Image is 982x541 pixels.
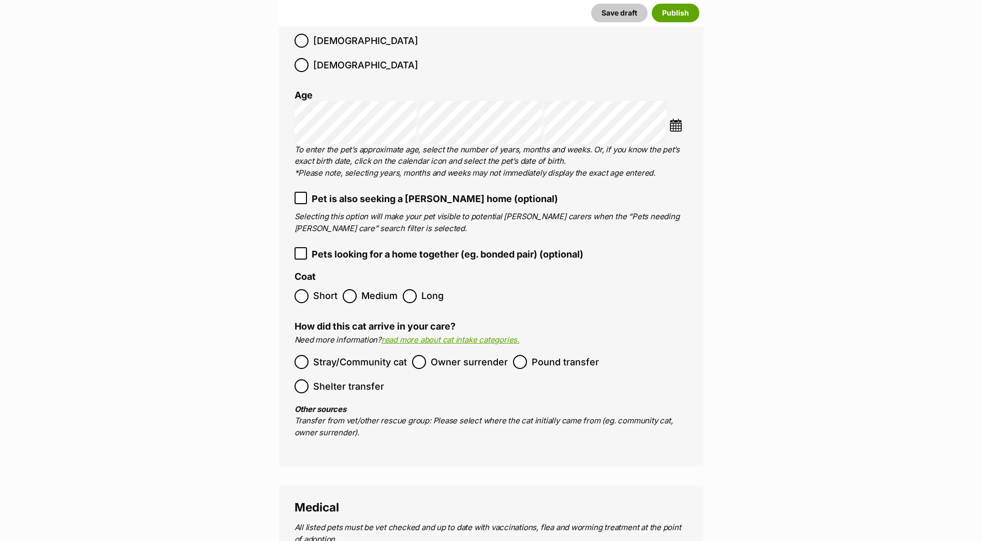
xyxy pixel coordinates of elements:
[312,192,558,206] span: Pet is also seeking a [PERSON_NAME] home (optional)
[361,289,398,303] span: Medium
[532,355,599,369] span: Pound transfer
[313,355,407,369] span: Stray/Community cat
[295,321,456,332] label: How did this cat arrive in your care?
[313,34,418,48] span: [DEMOGRAPHIC_DATA]
[652,4,699,22] button: Publish
[312,247,583,261] span: Pets looking for a home together (eg. bonded pair) (optional)
[295,272,316,282] label: Coat
[295,500,339,514] span: Medical
[382,335,519,345] a: read more about cat intake categories.
[295,90,313,101] label: Age
[295,404,346,414] b: Other sources
[313,289,338,303] span: Short
[431,355,508,369] span: Owner surrender
[669,119,682,132] img: ...
[295,334,688,346] p: Need more information?
[591,4,648,22] button: Save draft
[313,58,418,72] span: [DEMOGRAPHIC_DATA]
[421,289,444,303] span: Long
[313,379,384,393] span: Shelter transfer
[295,211,688,234] p: Selecting this option will make your pet visible to potential [PERSON_NAME] carers when the “Pets...
[295,144,688,179] p: To enter the pet’s approximate age, select the number of years, months and weeks. Or, if you know...
[295,404,688,439] p: Transfer from vet/other rescue group: Please select where the cat initially came from (eg. commun...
